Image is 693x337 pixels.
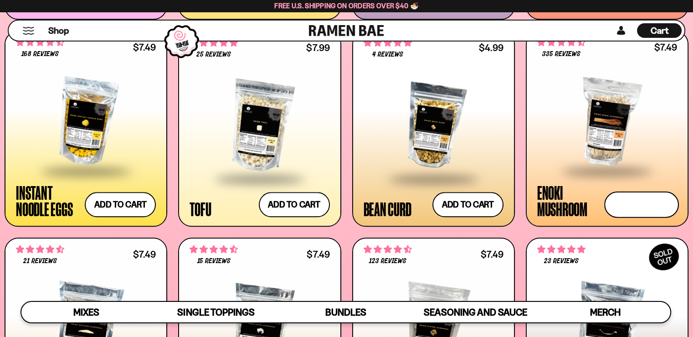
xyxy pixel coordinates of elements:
[21,51,58,58] span: 168 reviews
[22,27,35,35] button: Mobile Menu Trigger
[259,192,330,217] button: Add to cart
[16,184,80,217] div: Instant Noodle Eggs
[325,306,366,318] span: Bundles
[23,258,57,265] span: 21 reviews
[544,258,579,265] span: 23 reviews
[190,201,211,217] div: Tofu
[432,192,503,217] button: Add to cart
[151,302,281,322] a: Single Toppings
[537,244,585,255] span: 4.83 stars
[306,43,329,52] div: $7.99
[133,43,156,52] div: $7.49
[364,244,412,255] span: 4.69 stars
[16,244,64,255] span: 4.48 stars
[651,25,668,36] span: Cart
[604,192,679,218] button: Add to cart
[178,31,341,227] a: 4.80 stars 25 reviews $7.99 Tofu Add to cart
[85,192,156,217] button: Add to cart
[542,51,580,58] span: 335 reviews
[372,51,403,58] span: 4 reviews
[644,238,683,275] div: SOLD OUT
[479,43,503,52] div: $4.99
[21,302,151,322] a: Mixes
[424,306,527,318] span: Seasoning and Sauce
[537,184,601,217] div: Enoki Mushroom
[48,23,69,38] a: Shop
[411,302,540,322] a: Seasoning and Sauce
[590,306,621,318] span: Merch
[637,21,682,41] a: Cart
[197,258,231,265] span: 15 reviews
[73,306,99,318] span: Mixes
[481,250,503,259] div: $7.49
[5,31,167,227] a: 4.73 stars 168 reviews $7.49 Instant Noodle Eggs Add to cart
[274,1,419,10] span: Free U.S. Shipping on Orders over $40 🍜
[190,244,238,255] span: 4.53 stars
[307,250,329,259] div: $7.49
[177,306,254,318] span: Single Toppings
[352,31,515,227] a: 5.00 stars 4 reviews $4.99 Bean Curd Add to cart
[48,25,69,37] span: Shop
[196,51,231,58] span: 25 reviews
[133,250,156,259] div: $7.49
[540,302,670,322] a: Merch
[526,31,688,227] a: 4.53 stars 335 reviews $7.49 Enoki Mushroom Add to cart
[364,201,411,217] div: Bean Curd
[654,43,677,52] div: $7.49
[281,302,411,322] a: Bundles
[369,258,406,265] span: 123 reviews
